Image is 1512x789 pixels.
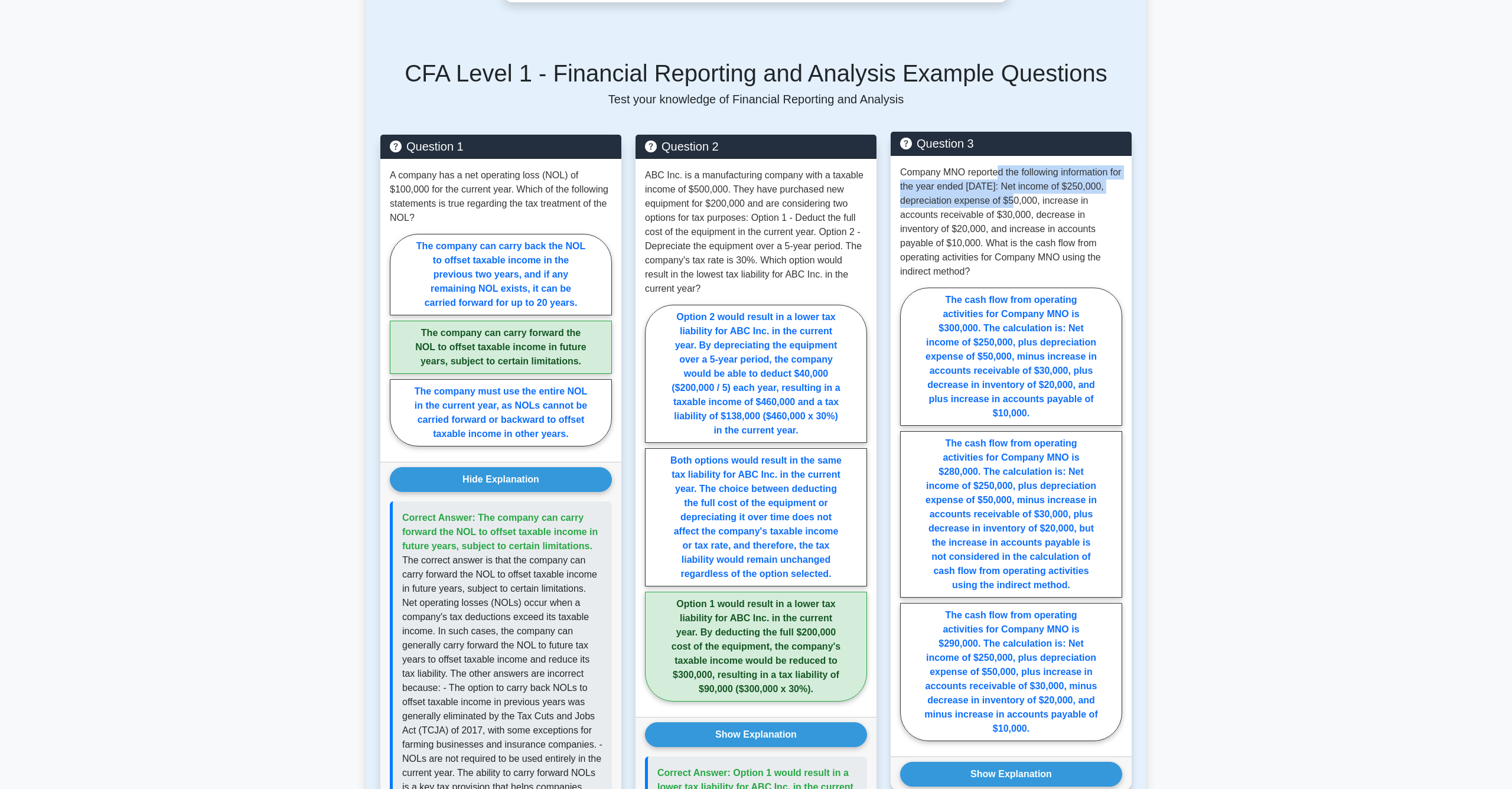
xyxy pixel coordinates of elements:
label: The cash flow from operating activities for Company MNO is $280,000. The calculation is: Net inco... [900,431,1122,598]
p: ABC Inc. is a manufacturing company with a taxable income of $500,000. They have purchased new eq... [645,168,867,296]
h5: Question 3 [900,136,1122,151]
button: Hide Explanation [390,467,612,492]
p: Company MNO reported the following information for the year ended [DATE]: Net income of $250,000,... [900,165,1122,279]
label: Option 2 would result in a lower tax liability for ABC Inc. in the current year. By depreciating ... [645,305,867,443]
label: The company can carry forward the NOL to offset taxable income in future years, subject to certai... [390,321,612,374]
button: Show Explanation [645,722,867,747]
label: Both options would result in the same tax liability for ABC Inc. in the current year. The choice ... [645,448,867,586]
label: The company must use the entire NOL in the current year, as NOLs cannot be carried forward or bac... [390,379,612,446]
h5: Question 2 [645,139,867,154]
label: The cash flow from operating activities for Company MNO is $290,000. The calculation is: Net inco... [900,603,1122,741]
button: Show Explanation [900,762,1122,787]
h5: CFA Level 1 - Financial Reporting and Analysis Example Questions [380,59,1132,87]
p: Test your knowledge of Financial Reporting and Analysis [380,92,1132,106]
span: Correct Answer: The company can carry forward the NOL to offset taxable income in future years, s... [402,513,598,551]
label: The cash flow from operating activities for Company MNO is $300,000. The calculation is: Net inco... [900,288,1122,426]
p: A company has a net operating loss (NOL) of $100,000 for the current year. Which of the following... [390,168,612,225]
label: Option 1 would result in a lower tax liability for ABC Inc. in the current year. By deducting the... [645,592,867,702]
h5: Question 1 [390,139,612,154]
label: The company can carry back the NOL to offset taxable income in the previous two years, and if any... [390,234,612,315]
